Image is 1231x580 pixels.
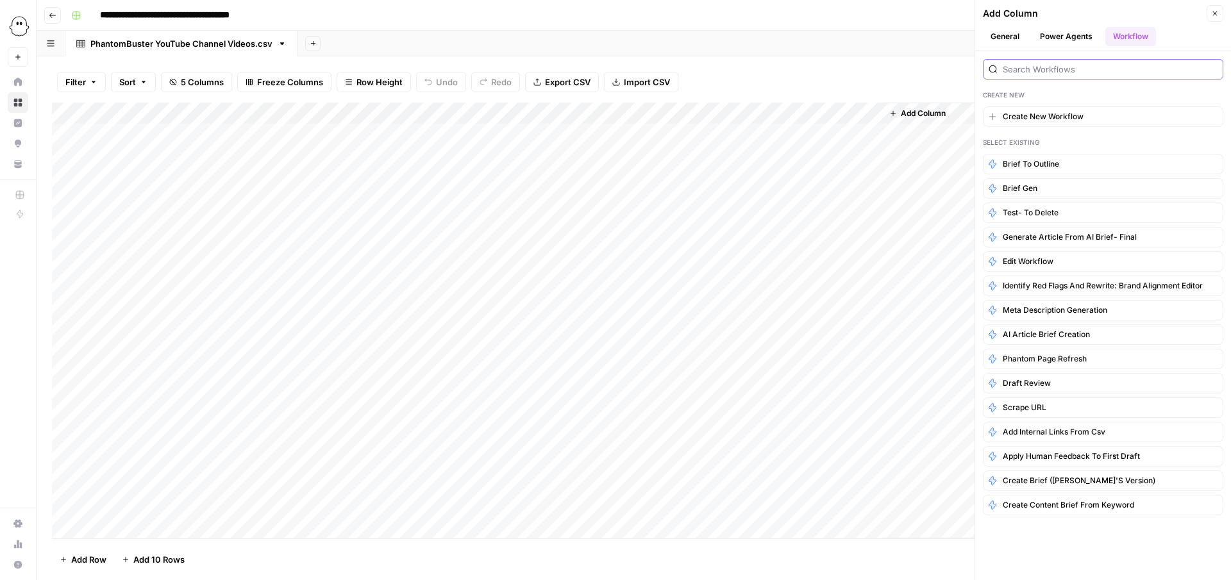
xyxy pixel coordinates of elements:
button: Export CSV [525,72,599,92]
span: test- to delete [1003,207,1059,219]
span: Add Row [71,553,106,566]
a: Usage [8,534,28,554]
button: Row Height [337,72,411,92]
span: Meta description generation [1003,304,1107,316]
span: Scrape URL [1003,402,1046,413]
span: AI article brief creation [1003,329,1090,340]
span: Add 10 Rows [133,553,185,566]
a: Insights [8,113,28,133]
button: Add Column [884,105,951,122]
button: Redo [471,72,520,92]
span: Generate article from AI brief- final [1003,231,1137,243]
button: Generate article from AI brief- final [983,227,1223,247]
a: Browse [8,92,28,113]
button: Sort [111,72,156,92]
span: Phantom page refresh [1003,353,1087,365]
span: Redo [491,76,512,88]
span: Edit workflow [1003,256,1053,267]
input: Search Workflows [1003,63,1218,76]
a: Opportunities [8,133,28,154]
img: PhantomBuster Logo [8,15,31,38]
button: Create Content Brief from Keyword [983,495,1223,515]
button: Power Agents [1032,27,1100,46]
a: Your Data [8,154,28,174]
button: 5 Columns [161,72,232,92]
span: Brief Gen [1003,183,1037,194]
button: Add 10 Rows [114,549,192,570]
span: Create brief ([PERSON_NAME]'s version) [1003,475,1155,486]
span: Freeze Columns [257,76,323,88]
button: Meta description generation [983,300,1223,320]
span: Brief to Outline [1003,158,1059,170]
a: PhantomBuster YouTube Channel Videos.csv [65,31,297,56]
span: Row Height [356,76,403,88]
button: Draft review [983,373,1223,394]
button: Apply human feedback to first draft [983,446,1223,467]
button: Help + Support [8,554,28,575]
button: Create brief ([PERSON_NAME]'s version) [983,470,1223,491]
button: AI article brief creation [983,324,1223,345]
div: PhantomBuster YouTube Channel Videos.csv [90,37,272,50]
button: Identify red flags and rewrite: Brand alignment editor [983,276,1223,296]
button: Add internal links from csv [983,422,1223,442]
span: Export CSV [545,76,590,88]
span: Sort [119,76,136,88]
span: Undo [436,76,458,88]
span: Draft review [1003,377,1051,389]
button: Edit workflow [983,251,1223,272]
span: Create Content Brief from Keyword [1003,499,1134,511]
div: Create New [983,90,1223,100]
span: Apply human feedback to first draft [1003,451,1140,462]
span: Create New Workflow [1003,111,1084,122]
span: Filter [65,76,86,88]
button: Filter [57,72,106,92]
button: Undo [416,72,466,92]
span: Add Column [901,108,946,119]
button: Workspace: PhantomBuster [8,10,28,42]
a: Home [8,72,28,92]
button: test- to delete [983,203,1223,223]
button: Add Row [52,549,114,570]
button: Workflow [1105,27,1156,46]
button: Scrape URL [983,397,1223,418]
a: Settings [8,513,28,534]
span: Import CSV [624,76,670,88]
div: Select Existing [983,137,1223,147]
button: Import CSV [604,72,678,92]
button: Create New Workflow [983,106,1223,127]
button: Brief to Outline [983,154,1223,174]
span: 5 Columns [181,76,224,88]
button: Brief Gen [983,178,1223,199]
span: Identify red flags and rewrite: Brand alignment editor [1003,280,1203,292]
span: Add internal links from csv [1003,426,1105,438]
button: General [983,27,1027,46]
button: Phantom page refresh [983,349,1223,369]
button: Freeze Columns [237,72,331,92]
